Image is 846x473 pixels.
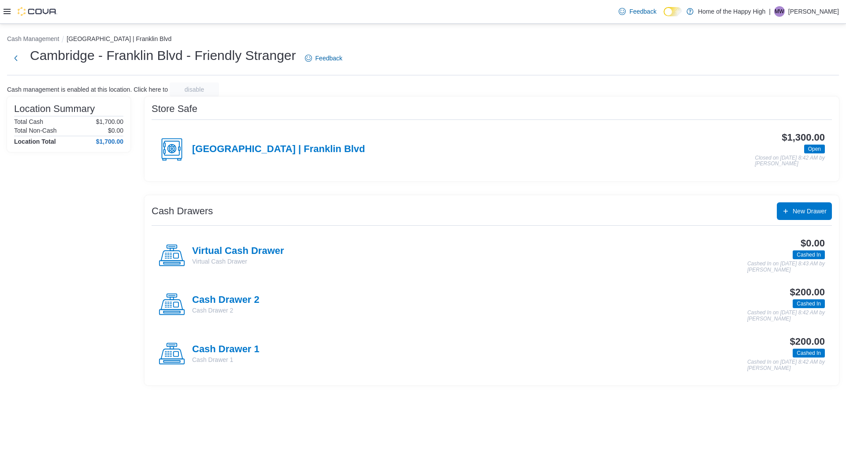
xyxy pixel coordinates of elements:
h3: $0.00 [801,238,825,249]
p: $1,700.00 [96,118,123,125]
p: Closed on [DATE] 8:42 AM by [PERSON_NAME] [755,155,825,167]
span: Open [804,145,825,153]
nav: An example of EuiBreadcrumbs [7,34,839,45]
p: [PERSON_NAME] [788,6,839,17]
a: Feedback [301,49,346,67]
span: Feedback [629,7,656,16]
button: Cash Management [7,35,59,42]
span: Cashed In [793,250,825,259]
span: Feedback [315,54,342,63]
h1: Cambridge - Franklin Blvd - Friendly Stranger [30,47,296,64]
span: Cashed In [793,299,825,308]
span: disable [185,85,204,94]
div: Michael Welch [774,6,785,17]
button: Next [7,49,25,67]
button: New Drawer [777,202,832,220]
h4: Virtual Cash Drawer [192,246,284,257]
h3: $200.00 [790,287,825,298]
span: Cashed In [797,251,821,259]
span: Cashed In [797,349,821,357]
p: Home of the Happy High [698,6,765,17]
p: $0.00 [108,127,123,134]
p: | [769,6,771,17]
h3: Location Summary [14,104,95,114]
h6: Total Non-Cash [14,127,57,134]
p: Cash Drawer 2 [192,306,260,315]
span: Open [808,145,821,153]
h3: Store Safe [152,104,197,114]
h6: Total Cash [14,118,43,125]
h3: $1,300.00 [782,132,825,143]
h3: $200.00 [790,336,825,347]
h4: $1,700.00 [96,138,123,145]
h4: Cash Drawer 2 [192,294,260,306]
span: New Drawer [793,207,827,216]
img: Cova [18,7,57,16]
span: MW [775,6,784,17]
p: Cashed In on [DATE] 8:43 AM by [PERSON_NAME] [747,261,825,273]
p: Virtual Cash Drawer [192,257,284,266]
a: Feedback [615,3,660,20]
p: Cash Drawer 1 [192,355,260,364]
h3: Cash Drawers [152,206,213,216]
button: disable [170,82,219,97]
p: Cash management is enabled at this location. Click here to [7,86,168,93]
h4: Location Total [14,138,56,145]
span: Cashed In [797,300,821,308]
h4: Cash Drawer 1 [192,344,260,355]
p: Cashed In on [DATE] 8:42 AM by [PERSON_NAME] [747,359,825,371]
p: Cashed In on [DATE] 8:42 AM by [PERSON_NAME] [747,310,825,322]
button: [GEOGRAPHIC_DATA] | Franklin Blvd [67,35,171,42]
h4: [GEOGRAPHIC_DATA] | Franklin Blvd [192,144,365,155]
input: Dark Mode [664,7,682,16]
span: Cashed In [793,349,825,358]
